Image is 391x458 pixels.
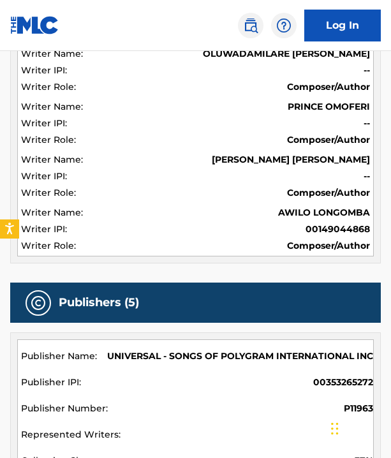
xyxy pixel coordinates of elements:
a: Public Search [238,13,263,38]
span: Composer/Author [287,186,370,200]
span: -- [364,117,370,130]
span: Composer/Author [287,133,370,147]
span: PRINCE OMOFERI [288,100,370,114]
span: OLUWADAMILARE [PERSON_NAME] [203,47,370,61]
span: [PERSON_NAME] [PERSON_NAME] [212,153,370,166]
span: Composer/Author [287,80,370,94]
img: Publishers [31,295,46,311]
img: MLC Logo [10,16,59,34]
span: AWILO LONGOMBA [278,206,370,219]
img: help [276,18,291,33]
span: Composer/Author [287,239,370,253]
div: Drag [331,410,339,448]
span: -- [364,170,370,183]
img: search [243,18,258,33]
h5: Publishers (5) [59,295,139,310]
span: UNIVERSAL - SONGS OF POLYGRAM INTERNATIONAL INC [107,350,373,363]
div: Help [271,13,297,38]
span: -- [364,64,370,77]
span: 00149044868 [306,223,370,236]
a: Log In [304,10,381,41]
iframe: Chat Widget [327,397,391,458]
span: 00353265272 [313,376,373,389]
